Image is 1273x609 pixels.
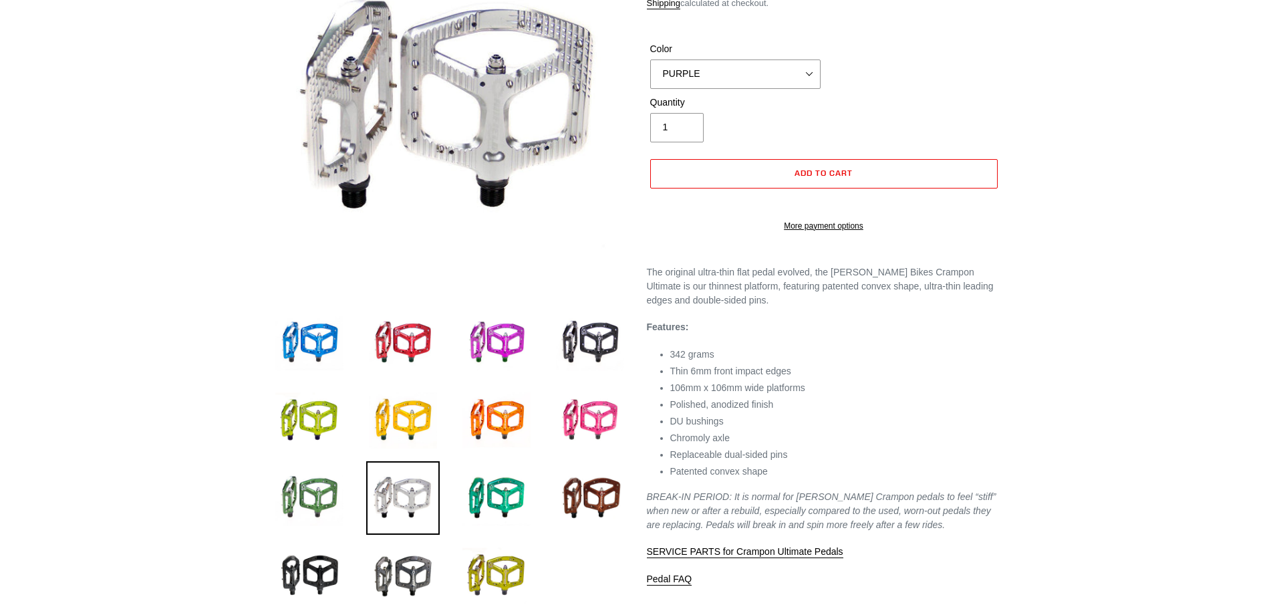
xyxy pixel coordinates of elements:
img: Load image into Gallery viewer, Crampon Ultimate Pedals [273,461,346,535]
a: More payment options [650,220,998,232]
img: Load image into Gallery viewer, Crampon Ultimate Pedals [273,384,346,457]
label: Color [650,42,821,56]
img: Load image into Gallery viewer, Crampon Ultimate Pedals [366,384,440,457]
img: Load image into Gallery viewer, Crampon Ultimate Pedals [460,306,533,380]
img: Load image into Gallery viewer, Crampon Ultimate Pedals [553,306,627,380]
li: Chromoly axle [670,431,1001,445]
span: SERVICE PARTS for Crampon Ultimate Pedals [647,546,843,557]
img: Load image into Gallery viewer, Crampon Ultimate Pedals [366,306,440,380]
img: Load image into Gallery viewer, Crampon Ultimate Pedals [366,461,440,535]
img: Load image into Gallery viewer, Crampon Ultimate Pedals [553,461,627,535]
li: DU bushings [670,414,1001,429]
img: Load image into Gallery viewer, Crampon Ultimate Pedals [460,384,533,457]
button: Add to cart [650,159,998,189]
a: Pedal FAQ [647,574,692,586]
em: BREAK-IN PERIOD: It is normal for [PERSON_NAME] Crampon pedals to feel “stiff” when new or after ... [647,491,996,530]
a: SERVICE PARTS for Crampon Ultimate Pedals [647,546,843,558]
span: Add to cart [795,168,853,178]
li: Thin 6mm front impact edges [670,364,1001,378]
li: 342 grams [670,348,1001,362]
span: Patented convex shape [670,466,768,477]
li: 106mm x 106mm wide platforms [670,381,1001,395]
img: Load image into Gallery viewer, Crampon Ultimate Pedals [553,384,627,457]
label: Quantity [650,96,821,110]
img: Load image into Gallery viewer, Crampon Ultimate Pedals [273,306,346,380]
strong: Features: [647,322,689,332]
img: Load image into Gallery viewer, Crampon Ultimate Pedals [460,461,533,535]
li: Replaceable dual-sided pins [670,448,1001,462]
p: The original ultra-thin flat pedal evolved, the [PERSON_NAME] Bikes Crampon Ultimate is our thinn... [647,265,1001,308]
li: Polished, anodized finish [670,398,1001,412]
